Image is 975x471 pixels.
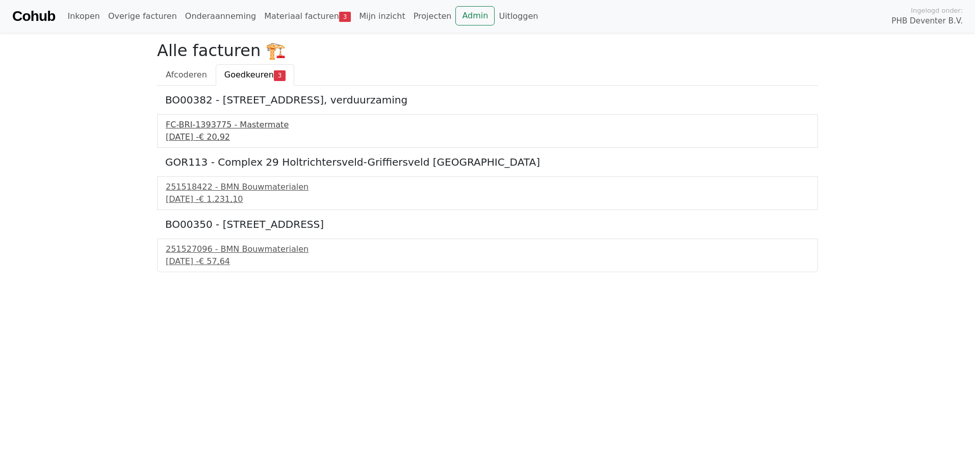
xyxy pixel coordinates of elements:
a: Afcoderen [157,64,216,86]
a: Materiaal facturen3 [260,6,355,27]
a: Uitloggen [495,6,542,27]
a: Onderaanneming [181,6,260,27]
h5: GOR113 - Complex 29 Holtrichtersveld-Griffiersveld [GEOGRAPHIC_DATA] [165,156,810,168]
a: Overige facturen [104,6,181,27]
div: FC-BRI-1393775 - Mastermate [166,119,809,131]
span: Ingelogd onder: [911,6,963,15]
a: 251518422 - BMN Bouwmaterialen[DATE] -€ 1.231,10 [166,181,809,205]
span: 3 [274,70,286,81]
div: [DATE] - [166,131,809,143]
h5: BO00350 - [STREET_ADDRESS] [165,218,810,230]
span: 3 [339,12,351,22]
a: Inkopen [63,6,104,27]
span: Goedkeuren [224,70,274,80]
a: Mijn inzicht [355,6,409,27]
span: € 20,92 [199,132,230,142]
div: [DATE] - [166,255,809,268]
span: Afcoderen [166,70,207,80]
span: € 57,64 [199,256,230,266]
div: [DATE] - [166,193,809,205]
div: 251518422 - BMN Bouwmaterialen [166,181,809,193]
span: PHB Deventer B.V. [891,15,963,27]
a: FC-BRI-1393775 - Mastermate[DATE] -€ 20,92 [166,119,809,143]
a: 251527096 - BMN Bouwmaterialen[DATE] -€ 57,64 [166,243,809,268]
h2: Alle facturen 🏗️ [157,41,818,60]
a: Admin [455,6,495,25]
a: Goedkeuren3 [216,64,294,86]
a: Cohub [12,4,55,29]
a: Projecten [409,6,456,27]
div: 251527096 - BMN Bouwmaterialen [166,243,809,255]
h5: BO00382 - [STREET_ADDRESS], verduurzaming [165,94,810,106]
span: € 1.231,10 [199,194,243,204]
